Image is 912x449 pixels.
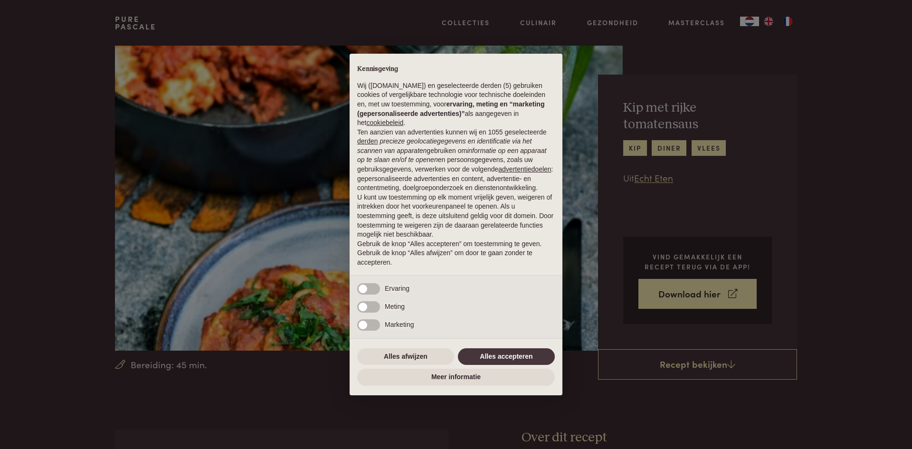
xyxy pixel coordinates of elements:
[385,303,405,310] span: Meting
[357,100,544,117] strong: ervaring, meting en “marketing (gepersonaliseerde advertenties)”
[357,239,555,267] p: Gebruik de knop “Alles accepteren” om toestemming te geven. Gebruik de knop “Alles afwijzen” om d...
[498,165,551,174] button: advertentiedoelen
[458,348,555,365] button: Alles accepteren
[357,369,555,386] button: Meer informatie
[357,128,555,193] p: Ten aanzien van advertenties kunnen wij en 1055 geselecteerde gebruiken om en persoonsgegevens, z...
[357,137,378,146] button: derden
[357,348,454,365] button: Alles afwijzen
[385,321,414,328] span: Marketing
[357,137,532,154] em: precieze geolocatiegegevens en identificatie via het scannen van apparaten
[357,193,555,239] p: U kunt uw toestemming op elk moment vrijelijk geven, weigeren of intrekken door het voorkeurenpan...
[357,147,547,164] em: informatie op een apparaat op te slaan en/of te openen
[366,119,403,126] a: cookiebeleid
[357,65,555,74] h2: Kennisgeving
[357,81,555,128] p: Wij ([DOMAIN_NAME]) en geselecteerde derden (5) gebruiken cookies of vergelijkbare technologie vo...
[385,285,409,292] span: Ervaring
